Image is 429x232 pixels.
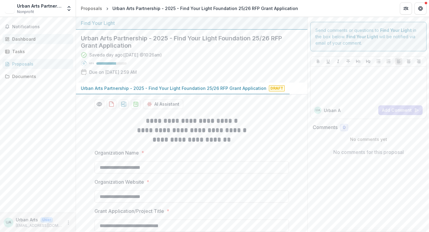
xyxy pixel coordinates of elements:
span: Notifications [12,24,71,29]
p: Organization Website [94,178,144,186]
div: Urban Arts Partnership - 2025 - Find Your Light Foundation 25/26 RFP Grant Application [112,5,298,12]
button: Strike [345,58,352,65]
button: Ordered List [385,58,392,65]
button: Align Left [395,58,402,65]
p: No comments for this proposal [333,148,404,156]
button: download-proposal [107,99,116,109]
a: Documents [2,71,73,81]
a: Dashboard [2,34,73,44]
a: Tasks [2,46,73,56]
button: Align Center [405,58,412,65]
button: Heading 2 [365,58,372,65]
div: Tasks [12,48,68,55]
span: Draft [269,85,285,91]
strong: Find Your Light [346,34,378,39]
div: Find Your Light [81,19,303,27]
div: Urban Arts Partnership [17,3,62,9]
h2: Comments [313,125,338,130]
img: Urban Arts Partnership [5,4,15,13]
p: User [40,217,53,223]
button: Italicize [335,58,342,65]
p: Grant Application/Project Title [94,207,164,215]
div: Proposals [12,61,68,67]
strong: Find Your Light [380,28,412,33]
div: Send comments or questions to in the box below. will be notified via email of your comment. [310,22,427,51]
div: Proposals [81,5,102,12]
a: Proposals [2,59,73,69]
p: Urban Arts Partnership - 2025 - Find Your Light Foundation 25/26 RFP Grant Application [81,85,266,91]
p: Due on [DATE] 2:59 AM [89,69,137,75]
span: Nonprofit [17,9,34,15]
button: Heading 1 [355,58,362,65]
button: Bold [314,58,322,65]
button: More [65,219,72,226]
span: 0 [343,125,345,130]
button: Preview 0c8971e9-c9be-45f8-838b-ad7d69cbb56e-0.pdf [94,99,104,109]
button: AI Assistant [143,99,183,109]
div: Documents [12,73,68,80]
p: Organization Name [94,149,139,156]
div: Urban Arts [316,109,320,112]
button: Underline [324,58,332,65]
p: No comments yet [313,136,424,142]
div: Saved a day ago ( [DATE] @ 10:26am ) [89,52,162,58]
button: download-proposal [131,99,141,109]
button: Open entity switcher [65,2,73,15]
a: Proposals [78,4,105,13]
nav: breadcrumb [78,4,300,13]
p: Urban A [324,107,341,114]
h2: Urban Arts Partnership - 2025 - Find Your Light Foundation 25/26 RFP Grant Application [81,35,293,49]
button: download-proposal [119,99,129,109]
button: Partners [400,2,412,15]
button: Align Right [415,58,422,65]
button: Bullet List [375,58,382,65]
button: Get Help [414,2,427,15]
button: Notifications [2,22,73,32]
button: Add Comment [378,105,423,115]
div: Urban Arts [6,220,11,224]
div: Dashboard [12,36,68,42]
p: [EMAIL_ADDRESS][DOMAIN_NAME] [16,223,62,228]
p: Urban Arts [16,217,38,223]
p: 65 % [89,61,94,66]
